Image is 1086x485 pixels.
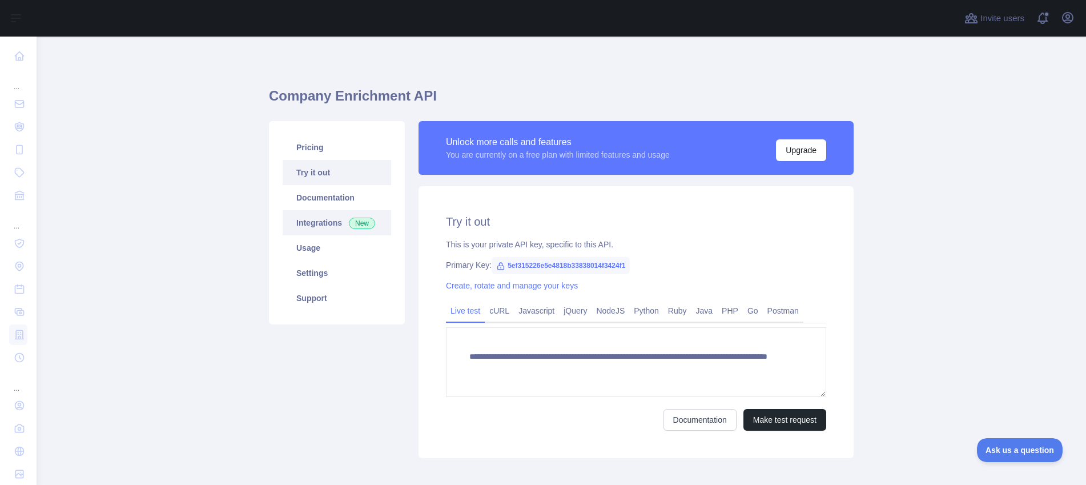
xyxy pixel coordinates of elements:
[485,302,514,320] a: cURL
[663,409,737,431] a: Documentation
[9,69,27,91] div: ...
[763,302,803,320] a: Postman
[9,208,27,231] div: ...
[663,302,691,320] a: Ruby
[349,218,375,229] span: New
[446,259,826,271] div: Primary Key:
[283,160,391,185] a: Try it out
[446,214,826,230] h2: Try it out
[269,87,854,114] h1: Company Enrichment API
[9,370,27,393] div: ...
[743,302,763,320] a: Go
[514,302,559,320] a: Javascript
[743,409,826,431] button: Make test request
[629,302,663,320] a: Python
[559,302,592,320] a: jQuery
[592,302,629,320] a: NodeJS
[776,139,826,161] button: Upgrade
[717,302,743,320] a: PHP
[283,185,391,210] a: Documentation
[283,210,391,235] a: Integrations New
[446,281,578,290] a: Create, rotate and manage your keys
[446,302,485,320] a: Live test
[283,135,391,160] a: Pricing
[283,260,391,286] a: Settings
[446,135,670,149] div: Unlock more calls and features
[283,235,391,260] a: Usage
[283,286,391,311] a: Support
[977,438,1063,462] iframe: Toggle Customer Support
[446,239,826,250] div: This is your private API key, specific to this API.
[962,9,1027,27] button: Invite users
[446,149,670,161] div: You are currently on a free plan with limited features and usage
[980,12,1024,25] span: Invite users
[691,302,718,320] a: Java
[492,257,630,274] span: 5ef315226e5e4818b33838014f3424f1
